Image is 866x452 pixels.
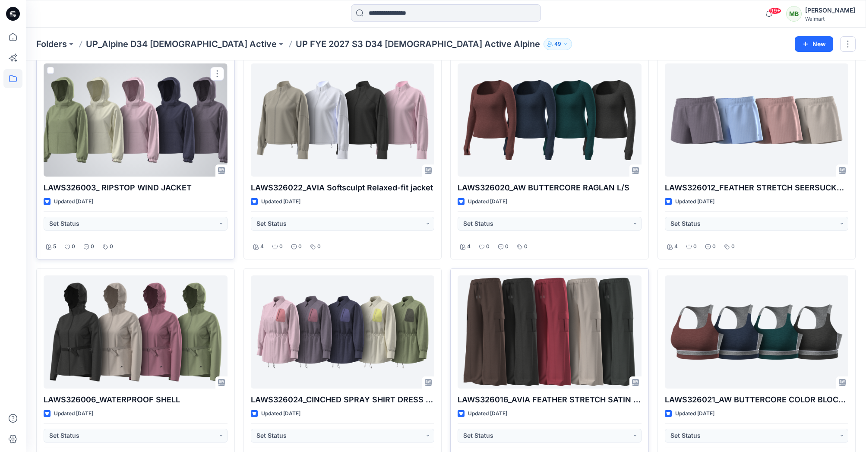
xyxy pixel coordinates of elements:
a: LAWS326021_AW BUTTERCORE COLOR BLOCK BRA [665,275,849,389]
p: LAWS326003_ RIPSTOP WIND JACKET [44,182,228,194]
div: Walmart [805,16,855,22]
p: Updated [DATE] [468,197,507,206]
p: 0 [486,242,490,251]
div: [PERSON_NAME] [805,5,855,16]
p: LAWS326012_FEATHER STRETCH SEERSUCKER SHORT [665,182,849,194]
p: 0 [731,242,735,251]
p: 0 [279,242,283,251]
p: LAWS326021_AW BUTTERCORE COLOR BLOCK BRA [665,394,849,406]
p: 4 [674,242,678,251]
a: UP_Alpine D34 [DEMOGRAPHIC_DATA] Active [86,38,277,50]
p: Updated [DATE] [54,197,93,206]
p: LAWS326022_AVIA Softsculpt Relaxed-fit jacket [251,182,435,194]
p: Updated [DATE] [468,409,507,418]
a: Folders [36,38,67,50]
p: 5 [53,242,56,251]
button: New [795,36,833,52]
a: LAWS326020_AW BUTTERCORE RAGLAN L/S [458,63,642,177]
p: Updated [DATE] [675,197,714,206]
p: 4 [467,242,471,251]
a: LAWS326024_CINCHED SPRAY SHIRT DRESS OPT1 [251,275,435,389]
p: LAWS326020_AW BUTTERCORE RAGLAN L/S [458,182,642,194]
p: Updated [DATE] [261,409,300,418]
p: 0 [505,242,509,251]
a: LAWS326012_FEATHER STRETCH SEERSUCKER SHORT [665,63,849,177]
p: Updated [DATE] [675,409,714,418]
a: LAWS326006_WATERPROOF SHELL [44,275,228,389]
p: LAWS326024_CINCHED SPRAY SHIRT DRESS OPT1 [251,394,435,406]
span: 99+ [768,7,781,14]
a: LAWS326016_AVIA FEATHER STRETCH SATIN CARGO PANT [458,275,642,389]
p: 0 [524,242,528,251]
p: 0 [110,242,113,251]
p: 0 [317,242,321,251]
a: LAWS326022_AVIA Softsculpt Relaxed-fit jacket [251,63,435,177]
a: LAWS326003_ RIPSTOP WIND JACKET [44,63,228,177]
p: Updated [DATE] [261,197,300,206]
p: LAWS326016_AVIA FEATHER STRETCH SATIN CARGO PANT [458,394,642,406]
p: 0 [712,242,716,251]
p: 0 [693,242,697,251]
p: UP FYE 2027 S3 D34 [DEMOGRAPHIC_DATA] Active Alpine [296,38,540,50]
button: 49 [544,38,572,50]
p: Updated [DATE] [54,409,93,418]
p: 4 [260,242,264,251]
p: LAWS326006_WATERPROOF SHELL [44,394,228,406]
p: 0 [72,242,75,251]
div: MB [786,6,802,22]
p: 49 [554,39,561,49]
p: 0 [91,242,94,251]
p: 0 [298,242,302,251]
